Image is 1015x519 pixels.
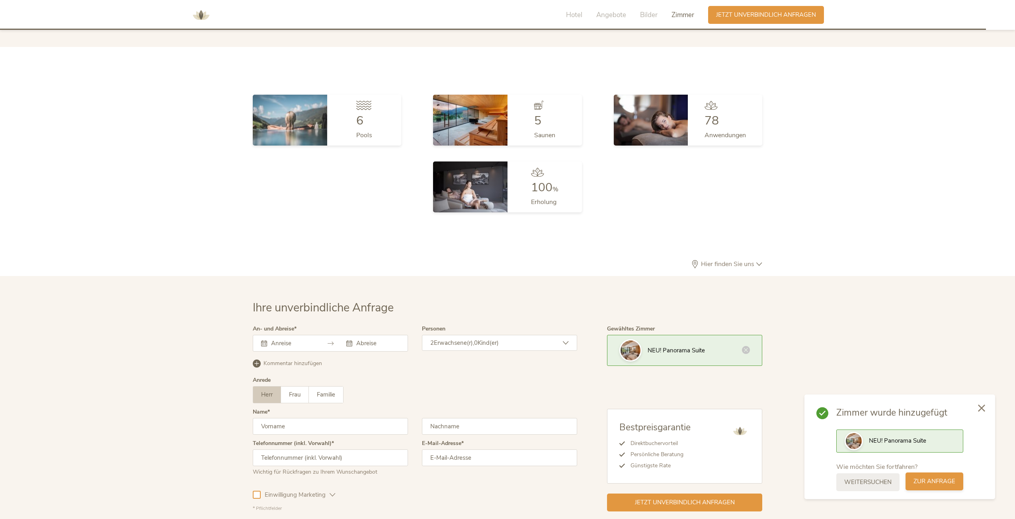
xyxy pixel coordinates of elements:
[253,377,271,383] div: Anrede
[625,438,691,449] li: Direktbuchervorteil
[625,449,691,460] li: Persönliche Beratung
[474,339,478,347] span: 0
[261,391,273,398] span: Herr
[705,131,746,140] span: Anwendungen
[422,449,577,466] input: E-Mail-Adresse
[253,300,394,315] span: Ihre unverbindliche Anfrage
[648,346,705,354] span: NEU! Panorama Suite
[596,10,626,19] span: Angebote
[699,261,756,267] span: Hier finden Sie uns
[261,491,330,499] span: Einwilligung Marketing
[671,10,694,19] span: Zimmer
[566,10,582,19] span: Hotel
[434,339,474,347] span: Erwachsene(r),
[705,113,719,129] span: 78
[253,418,408,435] input: Vorname
[552,185,558,194] span: %
[846,433,862,449] img: Preview
[716,11,816,19] span: Jetzt unverbindlich anfragen
[534,113,541,129] span: 5
[640,10,658,19] span: Bilder
[534,131,555,140] span: Saunen
[253,441,334,446] label: Telefonnummer (inkl. Vorwahl)
[356,113,363,129] span: 6
[189,12,213,17] a: AMONTI & LUNARIS Wellnessresort
[531,198,556,206] span: Erholung
[869,437,926,445] span: NEU! Panorama Suite
[356,131,372,140] span: Pools
[253,449,408,466] input: Telefonnummer (inkl. Vorwahl)
[430,339,434,347] span: 2
[621,340,640,360] img: Ihre unverbindliche Anfrage
[478,339,499,347] span: Kind(er)
[635,498,735,507] span: Jetzt unverbindlich anfragen
[422,326,445,332] label: Personen
[844,478,892,486] span: weitersuchen
[354,339,400,347] input: Abreise
[253,326,297,332] label: An- und Abreise
[289,391,301,398] span: Frau
[253,409,270,415] label: Name
[619,421,691,433] span: Bestpreisgarantie
[269,339,314,347] input: Anreise
[625,460,691,471] li: Günstigste Rate
[531,179,552,196] span: 100
[253,505,577,512] div: * Pflichtfelder
[317,391,335,398] span: Familie
[422,418,577,435] input: Nachname
[607,325,655,332] span: Gewähltes Zimmer
[253,466,408,476] div: Wichtig für Rückfragen zu Ihrem Wunschangebot
[836,406,963,419] span: Zimmer wurde hinzugefügt
[836,463,917,471] span: Wie möchten Sie fortfahren?
[730,421,750,441] img: AMONTI & LUNARIS Wellnessresort
[189,3,213,27] img: AMONTI & LUNARIS Wellnessresort
[422,441,464,446] label: E-Mail-Adresse
[913,477,955,486] span: zur Anfrage
[264,360,322,367] span: Kommentar hinzufügen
